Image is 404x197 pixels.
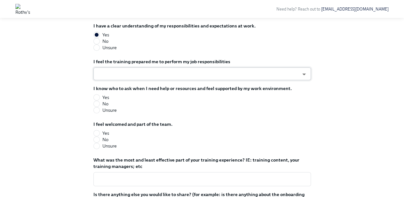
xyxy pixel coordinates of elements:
[102,130,109,136] span: Yes
[93,58,311,65] label: I feel the training prepared me to perform my job responsibilities
[102,32,109,38] span: Yes
[93,23,256,29] label: I have a clear understanding of my responsibilities and expectations at work.
[276,7,389,11] span: Need help? Reach out to
[102,136,108,143] span: No
[102,94,109,101] span: Yes
[102,38,108,44] span: No
[102,143,117,149] span: Unsure
[102,44,117,51] span: Unsure
[15,4,30,14] img: Rothy's
[93,67,311,80] div: ​
[102,107,117,113] span: Unsure
[93,157,311,170] label: What was the most and least effective part of your training experience? IE: training content, you...
[321,7,389,11] a: [EMAIL_ADDRESS][DOMAIN_NAME]
[93,85,292,92] label: I know who to ask when I need help or resources and feel supported by my work environment.
[102,101,108,107] span: No
[93,121,172,127] label: I feel welcomed and part of the team.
